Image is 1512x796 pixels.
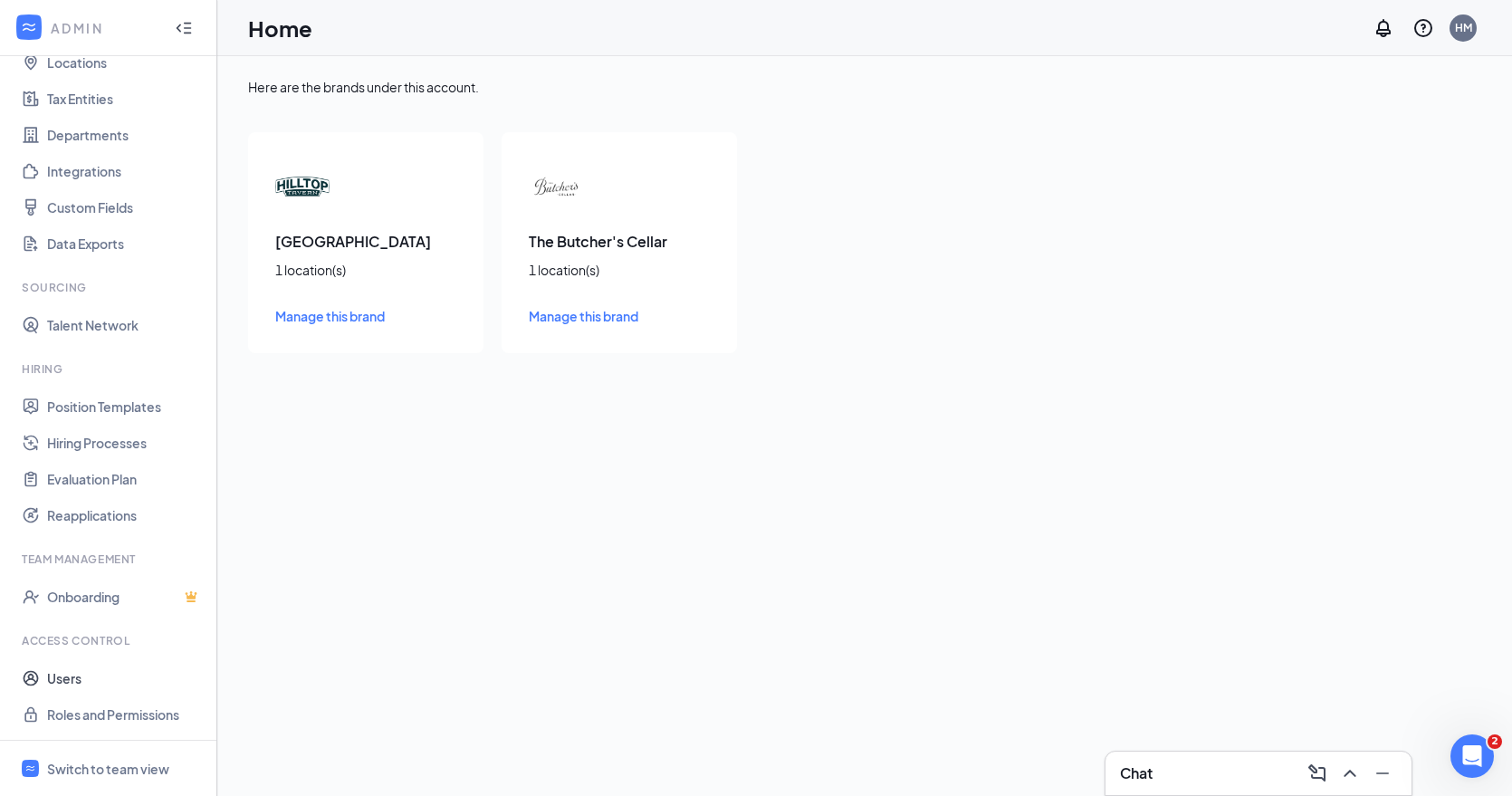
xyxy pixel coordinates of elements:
div: ADMIN [51,19,158,37]
div: Hiring [22,361,198,377]
iframe: Intercom live chat [1450,734,1494,778]
span: 2 [1488,734,1502,749]
a: Roles and Permissions [47,696,202,733]
a: Integrations [47,153,202,189]
a: Locations [47,44,202,81]
div: 1 location(s) [275,261,456,279]
svg: ComposeMessage [1306,762,1328,784]
svg: Collapse [175,19,193,37]
a: Evaluation Plan [47,461,202,497]
a: Position Templates [47,388,202,425]
button: ComposeMessage [1303,759,1332,788]
a: Tax Entities [47,81,202,117]
button: ChevronUp [1335,759,1364,788]
a: Users [47,660,202,696]
a: Manage this brand [275,306,456,326]
svg: Minimize [1372,762,1393,784]
span: Manage this brand [529,308,638,324]
h3: Chat [1120,763,1153,783]
a: Data Exports [47,225,202,262]
a: OnboardingCrown [47,579,202,615]
a: Departments [47,117,202,153]
div: Access control [22,633,198,648]
div: HM [1455,20,1472,35]
button: Minimize [1368,759,1397,788]
img: Hilltop Tavern logo [275,159,330,214]
a: Hiring Processes [47,425,202,461]
img: The Butcher's Cellar logo [529,159,583,214]
svg: QuestionInfo [1412,17,1434,39]
div: Switch to team view [47,760,169,778]
svg: WorkstreamLogo [20,18,38,36]
div: Team Management [22,551,198,567]
h3: [GEOGRAPHIC_DATA] [275,232,456,252]
h1: Home [248,13,312,43]
span: Manage this brand [275,308,385,324]
div: Sourcing [22,280,198,295]
a: Reapplications [47,497,202,533]
svg: Notifications [1373,17,1394,39]
a: Custom Fields [47,189,202,225]
svg: WorkstreamLogo [24,762,36,774]
h3: The Butcher's Cellar [529,232,710,252]
svg: ChevronUp [1339,762,1361,784]
div: 1 location(s) [529,261,710,279]
a: Manage this brand [529,306,710,326]
a: Talent Network [47,307,202,343]
div: Here are the brands under this account. [248,78,1481,96]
